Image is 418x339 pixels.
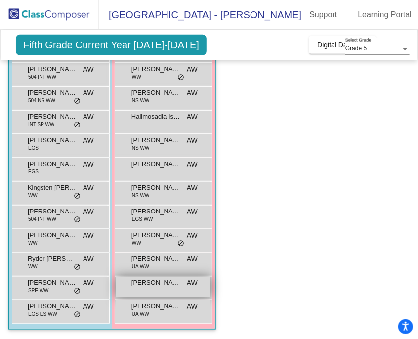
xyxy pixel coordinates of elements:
a: Support [301,7,345,23]
span: AW [83,112,94,122]
span: 504 INT WW [28,215,56,223]
span: [PERSON_NAME] [131,135,181,145]
span: WW [28,263,38,270]
button: Digital Data Wall [309,36,376,54]
span: AW [187,159,198,169]
span: do_not_disturb_alt [74,287,81,295]
span: [PERSON_NAME] [28,230,77,240]
span: [GEOGRAPHIC_DATA] - [PERSON_NAME] [99,7,301,23]
span: AW [83,230,94,241]
span: [PERSON_NAME] [28,207,77,216]
span: AW [187,254,198,264]
span: AW [83,183,94,193]
span: EGS WW [132,215,153,223]
span: AW [187,207,198,217]
span: [PERSON_NAME] [28,159,77,169]
span: Kingsten [PERSON_NAME] [28,183,77,193]
span: AW [187,183,198,193]
span: [PERSON_NAME] [28,135,77,145]
span: do_not_disturb_alt [74,311,81,319]
span: do_not_disturb_alt [177,240,184,248]
span: AW [83,135,94,146]
span: UA WW [132,263,149,270]
span: AW [83,207,94,217]
span: [PERSON_NAME] [28,88,77,98]
span: WW [28,239,38,247]
span: [PERSON_NAME] [28,64,77,74]
span: [PERSON_NAME] [28,112,77,122]
span: AW [187,88,198,98]
span: do_not_disturb_alt [74,192,81,200]
span: 504 NS WW [28,97,55,104]
span: AW [187,135,198,146]
span: do_not_disturb_alt [177,74,184,82]
span: INT SP WW [28,121,55,128]
span: do_not_disturb_alt [74,121,81,129]
span: [PERSON_NAME] [28,301,77,311]
span: AW [187,278,198,288]
span: NS WW [132,144,150,152]
span: UA WW [132,310,149,318]
span: [PERSON_NAME] [131,64,181,74]
span: WW [132,73,141,81]
span: WW [28,192,38,199]
span: do_not_disturb_alt [74,263,81,271]
span: AW [187,301,198,312]
span: [PERSON_NAME] [131,207,181,216]
span: AW [83,159,94,169]
span: AW [187,64,198,75]
span: EGS ES WW [28,310,57,318]
span: Ryder [PERSON_NAME] [28,254,77,264]
span: [PERSON_NAME] [131,159,181,169]
span: EGS [28,144,39,152]
span: [PERSON_NAME] [131,88,181,98]
span: AW [83,254,94,264]
span: AW [83,88,94,98]
span: WW [132,239,141,247]
span: AW [187,230,198,241]
span: [PERSON_NAME] [131,254,181,264]
span: [PERSON_NAME] [131,301,181,311]
span: [PERSON_NAME] [131,278,181,288]
span: Fifth Grade Current Year [DATE]-[DATE] [16,35,207,55]
span: do_not_disturb_alt [74,97,81,105]
span: [PERSON_NAME] [28,278,77,288]
span: NS WW [132,192,150,199]
span: AW [83,278,94,288]
span: EGS [28,168,39,175]
span: do_not_disturb_alt [74,216,81,224]
span: [PERSON_NAME] [131,230,181,240]
span: SPE WW [28,287,49,294]
span: AW [83,64,94,75]
span: [PERSON_NAME] [131,183,181,193]
span: Halimosadia Isack [131,112,181,122]
span: AW [83,301,94,312]
span: Digital Data Wall [317,41,368,49]
span: Grade 5 [345,45,367,52]
span: AW [187,112,198,122]
span: NS WW [132,97,150,104]
span: 504 INT WW [28,73,56,81]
